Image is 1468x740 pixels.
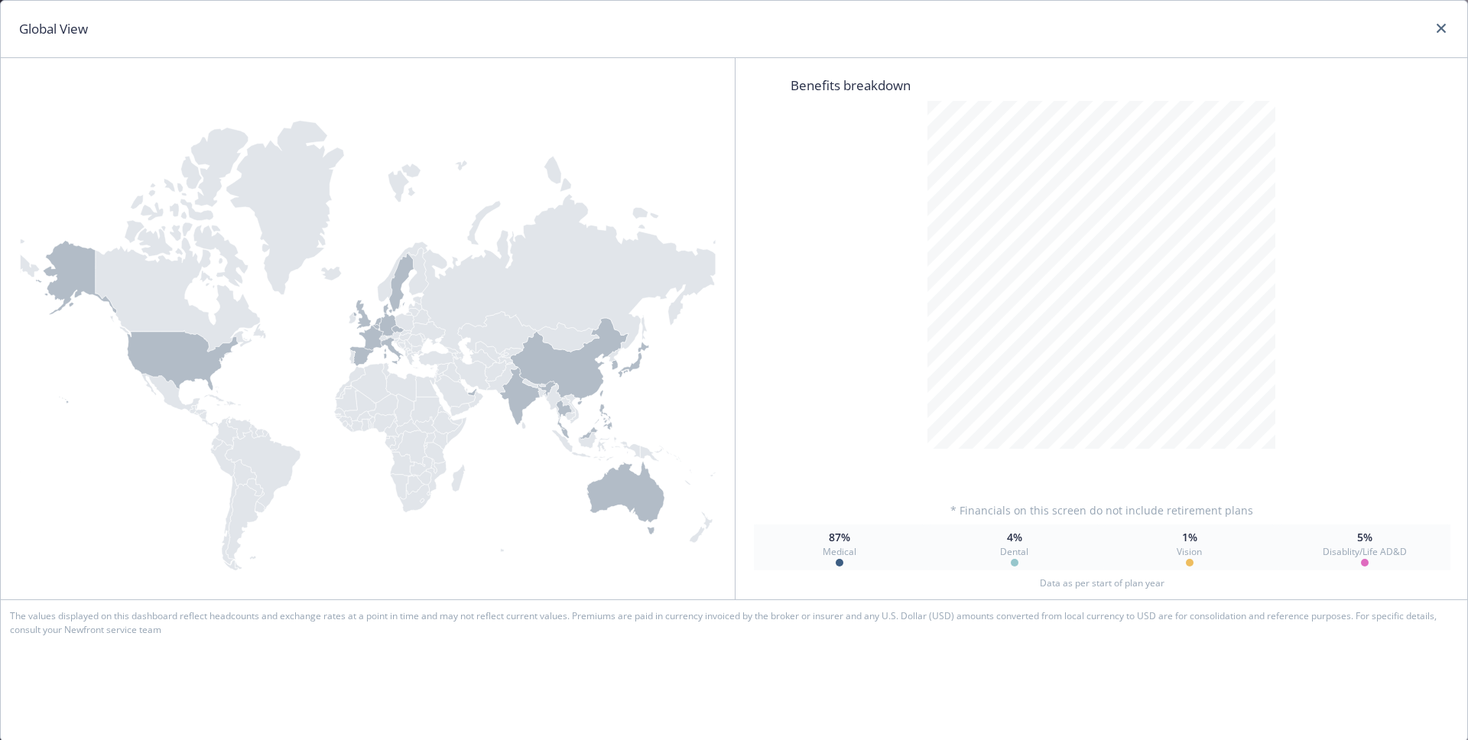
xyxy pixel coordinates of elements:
span: The values displayed on this dashboard reflect headcounts and exchange rates at a point in time a... [10,609,1460,637]
a: close [1432,19,1450,37]
span: Data as per start of plan year [1040,576,1164,590]
button: 5%Disablity/Life AD&D [1278,524,1450,570]
span: 87% [829,529,850,545]
button: 1%Vision [1103,524,1275,570]
span: Medical [823,545,856,559]
span: 5% [1357,529,1372,545]
span: 4% [1007,529,1022,545]
span: Dental [1000,545,1028,559]
span: Vision [1177,545,1202,559]
span: Disablity/Life AD&D [1323,545,1407,559]
h1: Global View [19,19,88,39]
button: 87%Medical [754,524,926,570]
span: * Financials on this screen do not include retirement plans [950,502,1253,518]
span: Benefits breakdown [754,67,1451,95]
span: 1% [1182,529,1197,545]
button: 4%Dental [928,524,1100,570]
